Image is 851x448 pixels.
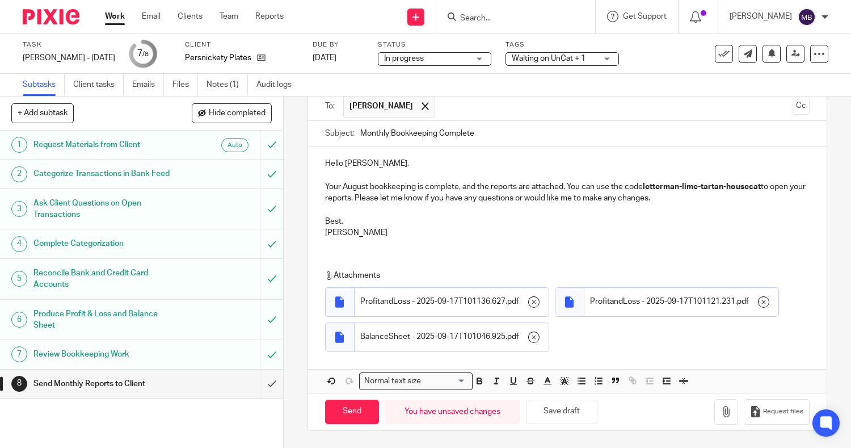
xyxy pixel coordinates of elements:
div: 7 [11,346,27,362]
span: Normal text size [362,375,424,387]
small: /8 [142,51,149,57]
span: In progress [384,55,424,62]
div: 4 [11,236,27,252]
img: Pixie [23,9,79,24]
a: Reports [255,11,284,22]
span: Request files [763,407,803,416]
div: 2 [11,166,27,182]
a: Work [105,11,125,22]
div: . [584,288,778,316]
a: Team [220,11,238,22]
h1: Request Materials from Client [33,136,177,153]
button: Request files [744,399,810,425]
span: pdf [507,296,519,307]
strong: letterman-lime-tartan-housecat [643,183,761,191]
div: [PERSON_NAME] - [DATE] [23,52,115,64]
input: Search for option [425,375,466,387]
a: Clients [178,11,203,22]
p: [PERSON_NAME] [325,227,810,238]
a: Email [142,11,161,22]
a: Subtasks [23,74,65,96]
span: [DATE] [313,54,336,62]
div: You have unsaved changes [385,400,520,424]
div: Auto [221,138,248,152]
p: Hello [PERSON_NAME], [325,158,810,169]
label: Subject: [325,128,355,139]
h1: Categorize Transactions in Bank Feed [33,165,177,182]
div: Melissa - August 2025 [23,52,115,64]
label: Due by [313,40,364,49]
a: Emails [132,74,164,96]
h1: Ask Client Questions on Open Transactions [33,195,177,224]
div: 5 [11,271,27,287]
p: Best, [325,216,810,227]
input: Send [325,400,379,424]
label: Task [23,40,115,49]
h1: Send Monthly Reports to Client [33,375,177,392]
a: Client tasks [73,74,124,96]
button: + Add subtask [11,103,74,123]
div: 6 [11,312,27,328]
p: Persnickety Plates [185,52,251,64]
h1: Complete Categorization [33,235,177,252]
span: Waiting on UnCat + 1 [512,55,585,62]
h1: Review Bookkeeping Work [33,346,177,363]
label: Status [378,40,491,49]
h1: Produce Profit & Loss and Balance Sheet [33,305,177,334]
span: pdf [737,296,749,307]
input: Search [459,14,561,24]
span: Hide completed [209,109,266,118]
label: To: [325,101,338,112]
span: Get Support [623,12,667,20]
p: [PERSON_NAME] [730,11,792,22]
button: Cc [793,98,810,115]
label: Tags [505,40,619,49]
div: . [355,323,549,351]
div: 3 [11,201,27,217]
a: Notes (1) [207,74,248,96]
button: Hide completed [192,103,272,123]
span: [PERSON_NAME] [349,101,413,112]
div: 8 [11,376,27,392]
a: Files [172,74,198,96]
img: svg%3E [798,8,816,26]
a: Audit logs [256,74,300,96]
span: ProfitandLoss - 2025-09-17T101136.627 [360,296,505,307]
h1: Reconcile Bank and Credit Card Accounts [33,265,177,294]
div: 1 [11,137,27,153]
div: Search for option [359,372,473,390]
div: 7 [137,47,149,60]
span: pdf [507,331,519,342]
div: . [355,288,549,316]
label: Client [185,40,298,49]
span: ProfitandLoss - 2025-09-17T101121.231 [590,296,735,307]
span: BalanceSheet - 2025-09-17T101046.925 [360,331,505,342]
p: Attachments [325,270,801,281]
button: Save draft [526,400,597,424]
p: Your August bookkeeping is complete, and the reports are attached. You can use the code to open y... [325,181,810,204]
